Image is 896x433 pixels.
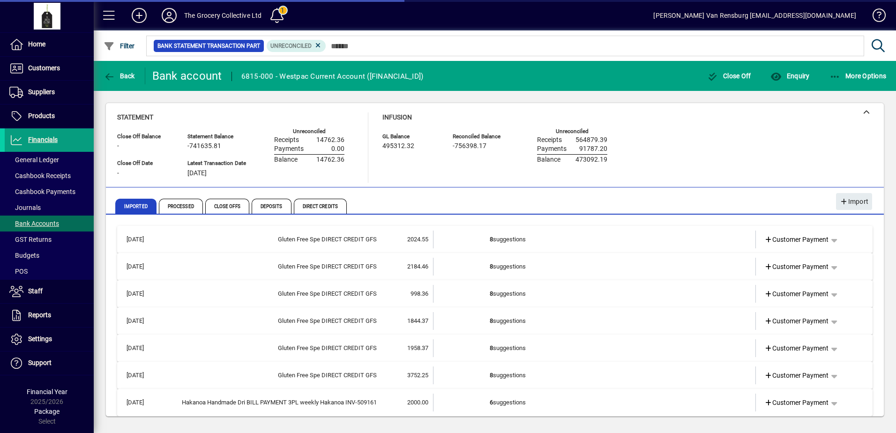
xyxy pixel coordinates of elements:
[761,394,833,411] a: Customer Payment
[9,268,28,275] span: POS
[104,72,135,80] span: Back
[768,67,812,84] button: Enquiry
[761,285,833,302] a: Customer Payment
[28,88,55,96] span: Suppliers
[764,289,829,299] span: Customer Payment
[407,317,428,324] span: 1844.37
[490,339,701,357] td: suggestions
[104,42,135,50] span: Filter
[117,307,873,335] mat-expansion-panel-header: [DATE]Gluten Free Spe DIRECT CREDIT GFS1844.378suggestionsCustomer Payment
[5,168,94,184] a: Cashbook Receipts
[707,72,751,80] span: Close Off
[653,8,856,23] div: [PERSON_NAME] Van Rensburg [EMAIL_ADDRESS][DOMAIN_NAME]
[28,311,51,319] span: Reports
[274,156,298,164] span: Balance
[166,316,377,326] div: Gluten Free Spe DIRECT CREDIT GFS
[9,252,39,259] span: Budgets
[575,136,607,144] span: 564879.39
[490,394,701,411] td: suggestions
[122,285,166,303] td: [DATE]
[316,136,344,144] span: 14762.36
[28,287,43,295] span: Staff
[5,200,94,216] a: Journals
[34,408,60,415] span: Package
[5,351,94,375] a: Support
[117,142,119,150] span: -
[761,231,833,248] a: Customer Payment
[761,313,833,329] a: Customer Payment
[764,371,829,381] span: Customer Payment
[166,289,377,299] div: Gluten Free Spe DIRECT CREDIT GFS
[166,235,377,244] div: Gluten Free Spe DIRECT CREDIT GFS
[5,216,94,231] a: Bank Accounts
[407,344,428,351] span: 1958.37
[166,398,377,407] div: Hakanoa Handmade Dri BILL PAYMENT 3PL weekly Hakanoa INV-509161
[705,67,754,84] button: Close Off
[764,262,829,272] span: Customer Payment
[166,371,377,380] div: Gluten Free Spe DIRECT CREDIT GFS
[575,156,607,164] span: 473092.19
[28,64,60,72] span: Customers
[101,67,137,84] button: Back
[5,105,94,128] a: Products
[537,145,567,153] span: Payments
[124,7,154,24] button: Add
[829,72,887,80] span: More Options
[490,290,493,297] b: 8
[490,366,701,384] td: suggestions
[764,343,829,353] span: Customer Payment
[157,41,260,51] span: Bank Statement Transaction Part
[152,68,222,83] div: Bank account
[761,340,833,357] a: Customer Payment
[117,253,873,280] mat-expansion-panel-header: [DATE]Gluten Free Spe DIRECT CREDIT GFS2184.468suggestionsCustomer Payment
[184,8,262,23] div: The Grocery Collective Ltd
[122,339,166,357] td: [DATE]
[490,285,701,303] td: suggestions
[5,152,94,168] a: General Ledger
[9,220,59,227] span: Bank Accounts
[407,263,428,270] span: 2184.46
[117,134,173,140] span: Close Off Balance
[187,160,246,166] span: Latest Transaction Date
[5,81,94,104] a: Suppliers
[28,112,55,119] span: Products
[9,236,52,243] span: GST Returns
[27,388,67,396] span: Financial Year
[407,372,428,379] span: 3752.25
[453,134,509,140] span: Reconciled Balance
[840,194,868,209] span: Import
[274,145,304,153] span: Payments
[101,37,137,54] button: Filter
[5,57,94,80] a: Customers
[490,258,701,276] td: suggestions
[556,128,589,134] label: Unreconciled
[122,366,166,384] td: [DATE]
[490,399,493,406] b: 6
[866,2,884,32] a: Knowledge Base
[490,231,701,248] td: suggestions
[764,398,829,408] span: Customer Payment
[5,231,94,247] a: GST Returns
[293,128,326,134] label: Unreconciled
[5,263,94,279] a: POS
[9,172,71,179] span: Cashbook Receipts
[490,236,493,243] b: 8
[241,69,424,84] div: 6815-000 - Westpac Current Account ([FINANCIAL_ID])
[187,142,221,150] span: -741635.81
[407,399,428,406] span: 2000.00
[187,170,207,177] span: [DATE]
[382,134,439,140] span: GL Balance
[9,204,41,211] span: Journals
[764,235,829,245] span: Customer Payment
[187,134,246,140] span: Statement Balance
[122,312,166,330] td: [DATE]
[5,328,94,351] a: Settings
[836,193,872,210] button: Import
[453,142,486,150] span: -756398.17
[537,156,560,164] span: Balance
[159,199,203,214] span: Processed
[5,33,94,56] a: Home
[490,312,701,330] td: suggestions
[28,136,58,143] span: Financials
[5,304,94,327] a: Reports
